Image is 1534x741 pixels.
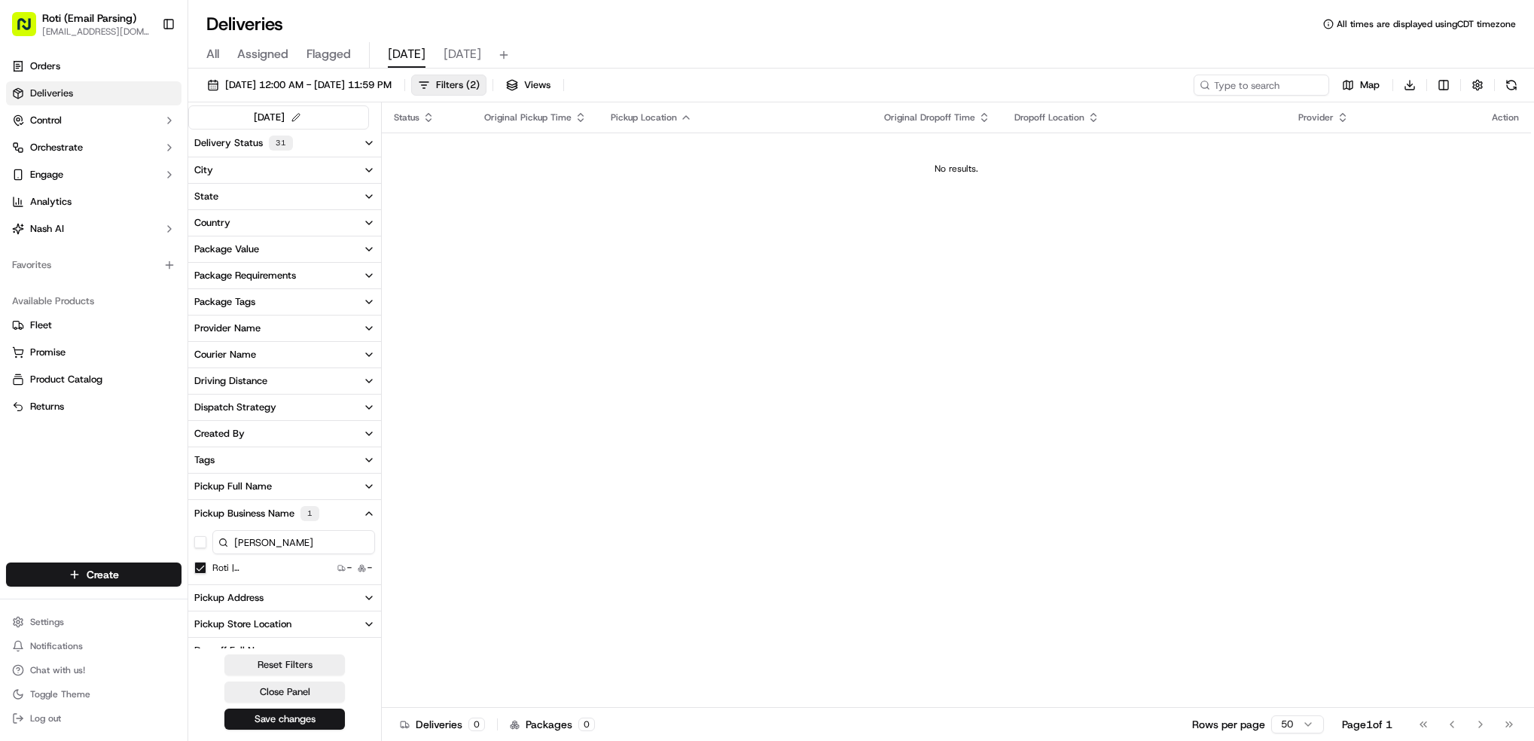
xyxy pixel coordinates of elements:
[347,562,352,574] span: -
[225,78,392,92] span: [DATE] 12:00 AM - [DATE] 11:59 PM
[42,11,136,26] button: Roti (Email Parsing)
[499,75,557,96] button: Views
[194,136,293,151] div: Delivery Status
[194,617,291,631] div: Pickup Store Location
[30,400,64,413] span: Returns
[194,506,319,521] div: Pickup Business Name
[224,682,345,703] button: Close Panel
[6,684,181,705] button: Toggle Theme
[194,591,264,605] div: Pickup Address
[237,45,288,63] span: Assigned
[194,401,276,414] div: Dispatch Strategy
[188,263,381,288] button: Package Requirements
[6,611,181,633] button: Settings
[188,236,381,262] button: Package Value
[1342,717,1392,732] div: Page 1 of 1
[224,654,345,675] button: Reset Filters
[30,168,63,181] span: Engage
[12,319,175,332] a: Fleet
[194,480,272,493] div: Pickup Full Name
[1335,75,1386,96] button: Map
[367,562,372,574] span: -
[6,108,181,133] button: Control
[206,45,219,63] span: All
[6,54,181,78] a: Orders
[30,87,73,100] span: Deliveries
[6,289,181,313] div: Available Products
[188,500,381,527] button: Pickup Business Name1
[1194,75,1329,96] input: Type to search
[6,163,181,187] button: Engage
[12,400,175,413] a: Returns
[30,373,102,386] span: Product Catalog
[224,709,345,730] button: Save changes
[30,114,62,127] span: Control
[30,712,61,724] span: Log out
[188,130,381,157] button: Delivery Status31
[510,717,595,732] div: Packages
[12,373,175,386] a: Product Catalog
[194,374,267,388] div: Driving Distance
[6,636,181,657] button: Notifications
[6,190,181,214] a: Analytics
[444,45,481,63] span: [DATE]
[30,346,66,359] span: Promise
[578,718,595,731] div: 0
[394,111,419,123] span: Status
[6,81,181,105] a: Deliveries
[188,611,381,637] button: Pickup Store Location
[611,111,677,123] span: Pickup Location
[6,6,156,42] button: Roti (Email Parsing)[EMAIL_ADDRESS][DOMAIN_NAME]
[188,368,381,394] button: Driving Distance
[206,12,283,36] h1: Deliveries
[388,163,1525,175] div: No results.
[30,319,52,332] span: Fleet
[194,295,255,309] div: Package Tags
[194,163,213,177] div: City
[6,313,181,337] button: Fleet
[188,184,381,209] button: State
[188,447,381,473] button: Tags
[436,78,480,92] span: Filters
[30,141,83,154] span: Orchestrate
[468,718,485,731] div: 0
[42,26,150,38] button: [EMAIL_ADDRESS][DOMAIN_NAME]
[6,395,181,419] button: Returns
[188,585,381,611] button: Pickup Address
[188,289,381,315] button: Package Tags
[194,190,218,203] div: State
[6,660,181,681] button: Chat with us!
[306,45,351,63] span: Flagged
[884,111,975,123] span: Original Dropoff Time
[254,109,304,126] div: [DATE]
[30,222,64,236] span: Nash AI
[194,644,274,657] div: Dropoff Full Name
[1298,111,1334,123] span: Provider
[188,210,381,236] button: Country
[12,346,175,359] a: Promise
[1014,111,1084,123] span: Dropoff Location
[194,216,230,230] div: Country
[194,348,256,361] div: Courier Name
[6,253,181,277] div: Favorites
[388,45,425,63] span: [DATE]
[6,367,181,392] button: Product Catalog
[6,340,181,364] button: Promise
[1360,78,1380,92] span: Map
[30,59,60,73] span: Orders
[188,421,381,447] button: Created By
[30,688,90,700] span: Toggle Theme
[6,708,181,729] button: Log out
[188,474,381,499] button: Pickup Full Name
[194,322,261,335] div: Provider Name
[87,567,119,582] span: Create
[1337,18,1516,30] span: All times are displayed using CDT timezone
[30,616,64,628] span: Settings
[188,157,381,183] button: City
[30,664,85,676] span: Chat with us!
[484,111,572,123] span: Original Pickup Time
[30,195,72,209] span: Analytics
[269,136,293,151] div: 31
[300,506,319,521] div: 1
